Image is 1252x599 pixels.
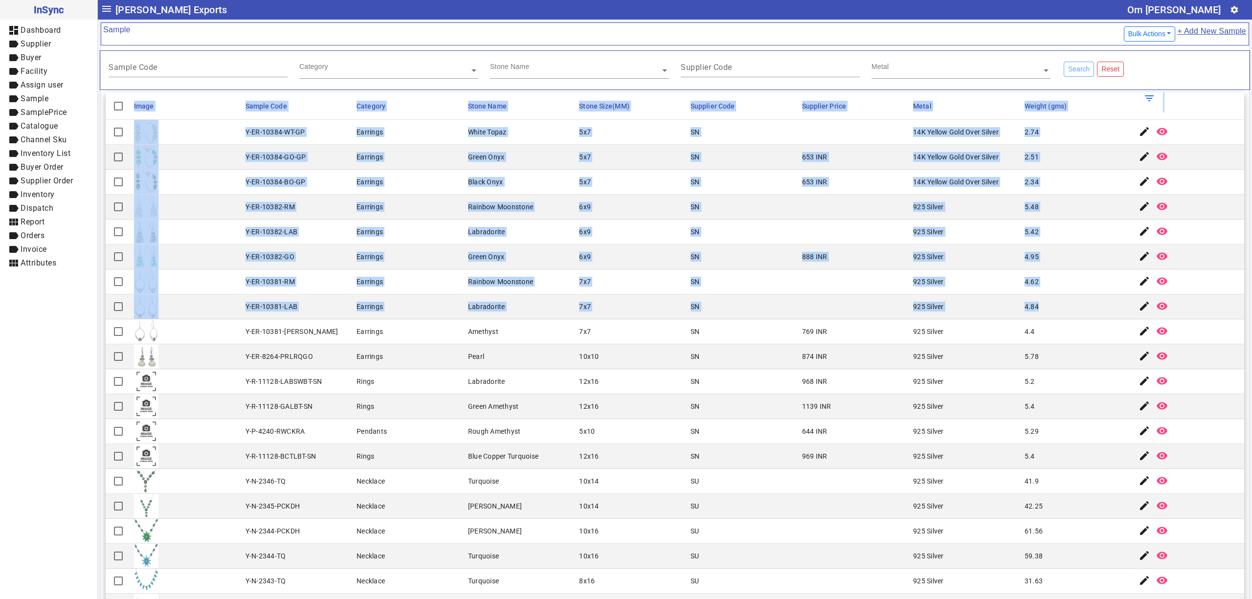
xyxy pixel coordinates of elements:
div: Y-ER-8264-PRLRQGO [246,352,313,361]
div: 925 Silver [913,277,944,287]
div: 925 Silver [913,526,944,536]
span: Supplier [21,39,51,48]
div: 10x14 [579,501,599,511]
div: Y-R-11128-BCTLBT-SN [246,451,316,461]
mat-icon: remove_red_eye [1156,525,1168,536]
div: 925 Silver [913,451,944,461]
div: 5x10 [579,426,595,436]
img: 09d9a210-98e3-4a16-895b-f9517c9dc4a7 [134,569,158,593]
div: [PERSON_NAME] [468,501,522,511]
span: Image [134,102,154,110]
div: Labradorite [468,377,505,386]
div: White Topaz [468,127,507,137]
div: 925 Silver [913,501,944,511]
img: 6a568fa2-e3cf-4a61-8524-caf1fabebe15 [134,220,158,244]
div: Y-ER-10382-LAB [246,227,298,237]
span: Attributes [21,258,56,267]
div: 5.78 [1025,352,1039,361]
div: Necklace [357,501,385,511]
div: Rainbow Moonstone [468,202,533,212]
img: 46fad302-c46c-4321-a48e-a5a0dd7cde31 [134,319,158,344]
mat-icon: remove_red_eye [1156,225,1168,237]
img: 36df5c23-c239-4fd5-973b-639d091fe286 [134,469,158,493]
mat-icon: remove_red_eye [1156,500,1168,511]
div: 925 Silver [913,202,944,212]
mat-icon: label [8,38,20,50]
div: Metal [872,62,889,71]
mat-icon: label [8,161,20,173]
div: SN [691,302,700,311]
div: Blue Copper Turquoise [468,451,538,461]
img: 0961d0b6-4115-463f-9d7d-cc4fc3a4a92a [134,494,158,518]
mat-icon: label [8,175,20,187]
div: 5x7 [579,152,591,162]
div: Y-R-11128-LABSWBT-SN [246,377,322,386]
span: Supplier Code [691,102,735,110]
div: 969 INR [802,451,827,461]
div: 5.48 [1025,202,1039,212]
span: Facility [21,67,47,76]
div: Earrings [357,352,383,361]
mat-icon: edit [1139,550,1150,561]
div: Rainbow Moonstone [468,277,533,287]
mat-icon: remove_red_eye [1156,200,1168,212]
mat-icon: label [8,52,20,64]
mat-icon: view_module [8,257,20,269]
img: 934b3a39-50bb-4311-a0d8-b83f8e581c08 [134,120,158,144]
mat-icon: remove_red_eye [1156,126,1168,137]
img: comingsoon.png [134,394,158,419]
span: Catalogue [21,121,58,131]
div: Rings [357,401,374,411]
div: Earrings [357,327,383,336]
mat-icon: remove_red_eye [1156,375,1168,387]
div: Y-ER-10384-GO-GP [246,152,306,162]
img: 5c2b211f-6f96-4fe0-8543-6927345fe3c3 [134,170,158,194]
div: Y-P-4240-RWCKRA [246,426,305,436]
div: 4.84 [1025,302,1039,311]
div: 925 Silver [913,426,944,436]
mat-icon: view_module [8,216,20,228]
mat-icon: label [8,230,20,242]
div: Y-N-2346-TQ [246,476,286,486]
span: Inventory List [21,149,70,158]
div: 925 Silver [913,302,944,311]
div: 10x16 [579,551,599,561]
div: 968 INR [802,377,827,386]
span: Invoice [21,244,47,254]
div: 12x16 [579,377,599,386]
div: 925 Silver [913,227,944,237]
div: 1139 INR [802,401,831,411]
span: Buyer [21,53,42,62]
div: SN [691,401,700,411]
div: Necklace [357,476,385,486]
div: 925 Silver [913,352,944,361]
span: Dispatch [21,203,53,213]
mat-icon: edit [1139,350,1150,362]
span: Stone Name [468,102,507,110]
div: Y-ER-10381-LAB [246,302,298,311]
div: 10x16 [579,526,599,536]
mat-icon: label [8,120,20,132]
mat-icon: label [8,244,20,255]
mat-icon: label [8,107,20,118]
div: 12x16 [579,401,599,411]
div: Earrings [357,202,383,212]
div: 925 Silver [913,476,944,486]
div: Rings [357,451,374,461]
mat-icon: settings [1230,5,1239,14]
button: Bulk Actions [1124,26,1176,42]
div: 59.38 [1025,551,1043,561]
mat-icon: remove_red_eye [1156,350,1168,362]
div: 6x9 [579,252,591,262]
div: Earrings [357,177,383,187]
div: SN [691,177,700,187]
img: 27bbd301-68fc-41e3-8a09-3b5920088279 [134,244,158,269]
div: 61.56 [1025,526,1043,536]
div: SN [691,426,700,436]
div: Earrings [357,152,383,162]
mat-icon: edit [1139,126,1150,137]
div: Earrings [357,127,383,137]
img: c796b1c3-7e7e-49e4-8ab8-31889fdefa8c [134,269,158,294]
div: 644 INR [802,426,827,436]
div: SU [691,551,699,561]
